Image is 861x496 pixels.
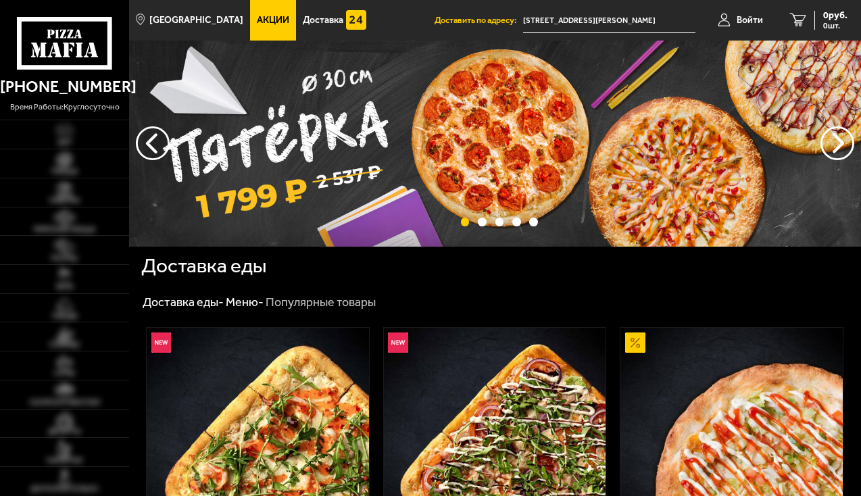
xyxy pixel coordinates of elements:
img: Новинка [388,332,408,353]
a: Меню- [226,295,264,309]
button: следующий [136,126,170,160]
input: Ваш адрес доставки [523,8,695,33]
span: 0 шт. [823,22,847,30]
button: точки переключения [512,218,521,226]
button: точки переключения [495,218,504,226]
h1: Доставка еды [141,256,266,276]
span: Войти [737,16,763,25]
span: Акции [257,16,289,25]
div: Популярные товары [266,295,376,310]
img: 15daf4d41897b9f0e9f617042186c801.svg [346,10,366,30]
img: Новинка [151,332,172,353]
a: Доставка еды- [143,295,224,309]
span: [GEOGRAPHIC_DATA] [149,16,243,25]
span: Доставить по адресу: [435,16,523,25]
span: 0 руб. [823,11,847,20]
span: Доставка [303,16,343,25]
button: точки переключения [461,218,470,226]
button: точки переключения [478,218,487,226]
button: предыдущий [820,126,854,160]
span: Россия, Санкт-Петербург, улица Димитрова, 24к2 [523,8,695,33]
img: Акционный [625,332,645,353]
button: точки переключения [529,218,538,226]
